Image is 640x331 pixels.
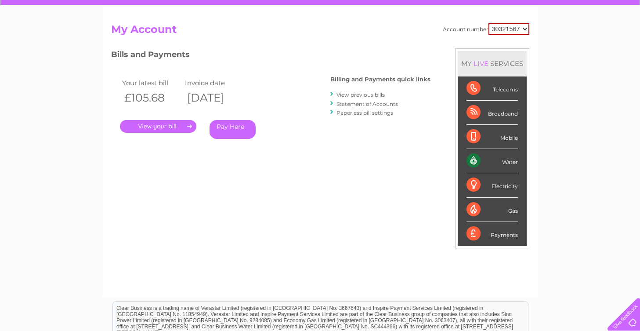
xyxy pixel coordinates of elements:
[466,222,518,246] div: Payments
[472,59,490,68] div: LIVE
[466,198,518,222] div: Gas
[466,76,518,101] div: Telecoms
[466,125,518,149] div: Mobile
[120,77,183,89] td: Your latest bill
[466,173,518,197] div: Electricity
[22,23,67,50] img: logo.png
[111,48,430,64] h3: Bills and Payments
[507,37,527,44] a: Energy
[183,89,246,107] th: [DATE]
[183,77,246,89] td: Invoice date
[330,76,430,83] h4: Billing and Payments quick links
[113,5,528,43] div: Clear Business is a trading name of Verastar Limited (registered in [GEOGRAPHIC_DATA] No. 3667643...
[458,51,527,76] div: MY SERVICES
[120,120,196,133] a: .
[120,89,183,107] th: £105.68
[532,37,558,44] a: Telecoms
[582,37,603,44] a: Contact
[443,23,529,35] div: Account number
[210,120,256,139] a: Pay Here
[564,37,576,44] a: Blog
[336,109,393,116] a: Paperless bill settings
[466,101,518,125] div: Broadband
[111,23,529,40] h2: My Account
[474,4,535,15] a: 0333 014 3131
[611,37,632,44] a: Log out
[485,37,502,44] a: Water
[336,101,398,107] a: Statement of Accounts
[336,91,385,98] a: View previous bills
[466,149,518,173] div: Water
